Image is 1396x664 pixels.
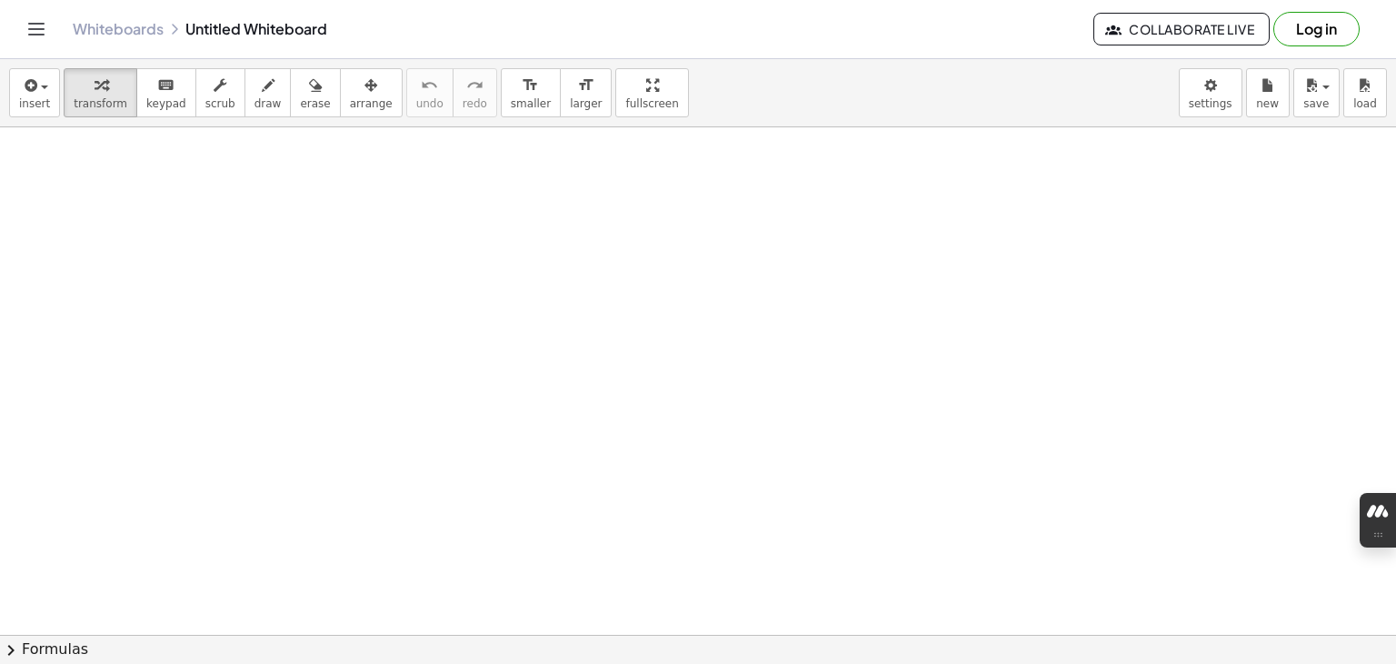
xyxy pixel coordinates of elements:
span: undo [416,97,444,110]
span: smaller [511,97,551,110]
a: Whiteboards [73,20,164,38]
span: larger [570,97,602,110]
i: keyboard [157,75,174,96]
button: Toggle navigation [22,15,51,44]
span: arrange [350,97,393,110]
i: redo [466,75,484,96]
button: fullscreen [615,68,688,117]
span: load [1353,97,1377,110]
button: load [1343,68,1387,117]
button: format_sizesmaller [501,68,561,117]
span: Collaborate Live [1109,21,1254,37]
span: insert [19,97,50,110]
button: settings [1179,68,1242,117]
button: scrub [195,68,245,117]
span: erase [300,97,330,110]
button: save [1293,68,1340,117]
span: transform [74,97,127,110]
i: undo [421,75,438,96]
button: redoredo [453,68,497,117]
span: save [1303,97,1329,110]
button: transform [64,68,137,117]
span: redo [463,97,487,110]
i: format_size [522,75,539,96]
i: format_size [577,75,594,96]
span: fullscreen [625,97,678,110]
span: settings [1189,97,1232,110]
button: Log in [1273,12,1360,46]
button: Collaborate Live [1093,13,1270,45]
button: new [1246,68,1290,117]
button: format_sizelarger [560,68,612,117]
button: arrange [340,68,403,117]
span: new [1256,97,1279,110]
button: draw [244,68,292,117]
button: insert [9,68,60,117]
button: undoundo [406,68,454,117]
span: keypad [146,97,186,110]
button: erase [290,68,340,117]
span: draw [254,97,282,110]
span: scrub [205,97,235,110]
button: keyboardkeypad [136,68,196,117]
